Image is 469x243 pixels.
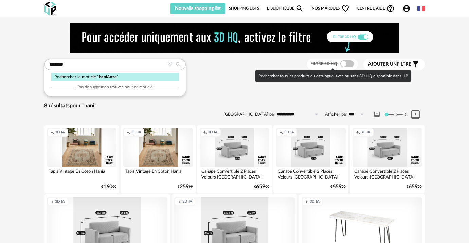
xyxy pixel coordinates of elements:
span: 3D IA [131,130,141,135]
a: Creation icon 3D IA Canapé Convertible 2 Places Velours [GEOGRAPHIC_DATA] €65900 [197,125,272,193]
span: Creation icon [356,130,360,135]
span: 3D IA [361,130,371,135]
span: Heart Outline icon [341,4,349,13]
div: Canapé Convertible 2 Places Velours [GEOGRAPHIC_DATA] [200,167,269,181]
label: Afficher par [325,112,348,117]
div: Canapé Convertible 2 Places Velours [GEOGRAPHIC_DATA] [353,167,422,181]
span: 3D IA [182,199,192,204]
div: Canapé Convertible 2 Places Velours [GEOGRAPHIC_DATA] [276,167,346,181]
span: 259 [180,185,189,189]
span: Creation icon [51,130,55,135]
span: Nos marques [312,3,350,14]
span: 160 [103,185,112,189]
span: Creation icon [51,199,55,204]
span: Filtre 3D HQ [311,62,338,66]
span: Creation icon [127,130,131,135]
span: 3D IA [284,130,294,135]
div: € 00 [254,185,269,189]
span: Centre d'aideHelp Circle Outline icon [357,4,395,13]
div: € 00 [101,185,116,189]
span: 659 [332,185,342,189]
span: Magnify icon [296,4,304,13]
a: Creation icon 3D IA Canapé Convertible 2 Places Velours [GEOGRAPHIC_DATA] €65900 [273,125,348,193]
span: Creation icon [203,130,207,135]
span: 3D IA [55,199,65,204]
a: Creation icon 3D IA Tapis Vintage En Coton Hania €16000 [44,125,120,193]
span: Filter icon [412,60,420,69]
img: OXP [44,2,56,16]
div: 8 résultats [44,102,425,109]
span: filtre [368,61,412,67]
span: 3D IA [208,130,218,135]
button: Ajouter unfiltre Filter icon [363,59,425,70]
span: Creation icon [279,130,284,135]
span: pour "hani" [70,103,97,108]
div: € 00 [407,185,422,189]
span: hani&aze [99,75,117,79]
span: Nouvelle shopping list [175,6,221,11]
span: Creation icon [305,199,309,204]
span: 3D IA [310,199,320,204]
button: Nouvelle shopping list [170,3,226,14]
span: 659 [409,185,418,189]
span: Account Circle icon [402,4,411,13]
label: [GEOGRAPHIC_DATA] par [224,112,276,117]
div: € 00 [330,185,346,189]
div: Rechercher le mot clé " " [51,73,179,82]
span: Ajouter un [368,62,397,67]
div: Tapis Vintage En Coton Hania [123,167,193,181]
a: Shopping Lists [229,3,259,14]
span: 659 [256,185,265,189]
span: Pas de suggestion trouvée pour ce mot clé [77,84,152,90]
span: Account Circle icon [402,4,414,13]
img: NEW%20NEW%20HQ%20NEW_V1.gif [70,23,399,53]
div: Tapis Vintage En Coton Hania [47,167,117,181]
span: Creation icon [178,199,182,204]
a: BibliothèqueMagnify icon [267,3,304,14]
img: fr [417,5,425,12]
span: 3D IA [55,130,65,135]
div: Rechercher tous les produits du catalogue, avec ou sans 3D HQ disponible dans UP [255,70,411,82]
a: Creation icon 3D IA Tapis Vintage En Coton Hania €25999 [121,125,196,193]
div: € 99 [178,185,193,189]
span: Help Circle Outline icon [386,4,395,13]
a: Creation icon 3D IA Canapé Convertible 2 Places Velours [GEOGRAPHIC_DATA] €65900 [350,125,425,193]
